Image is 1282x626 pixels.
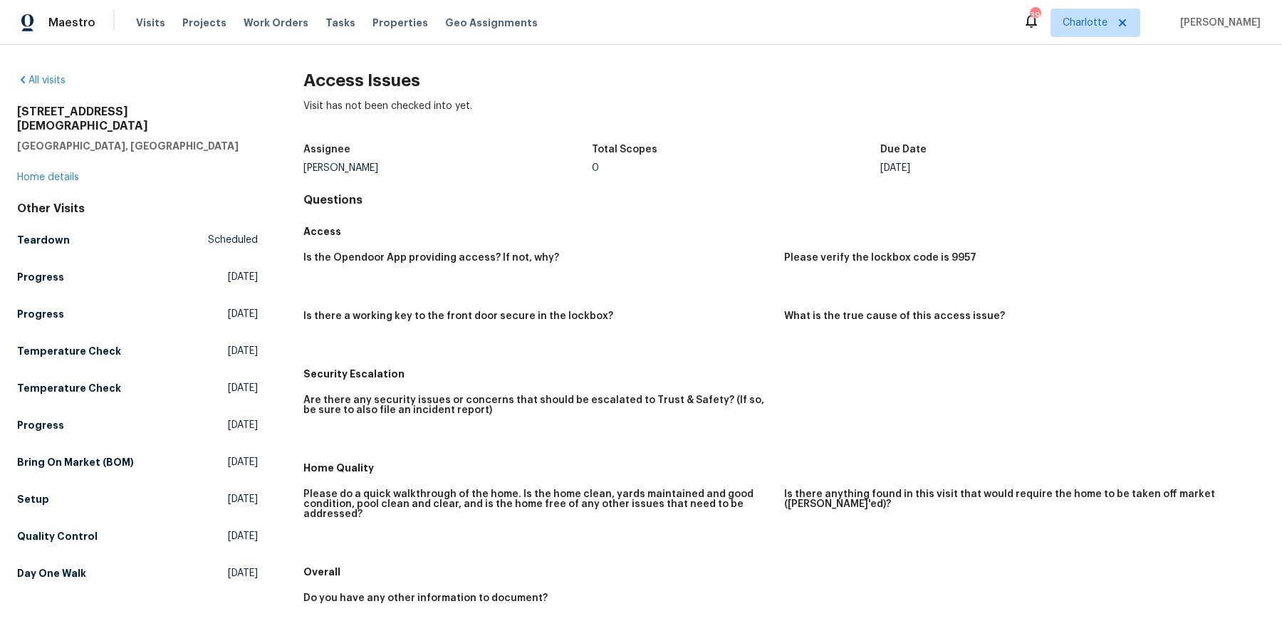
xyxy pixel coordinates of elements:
div: 0 [592,163,880,173]
a: All visits [17,75,66,85]
h5: [GEOGRAPHIC_DATA], [GEOGRAPHIC_DATA] [17,139,258,153]
div: 39 [1030,9,1040,23]
h5: Temperature Check [17,344,121,358]
div: [DATE] [880,163,1169,173]
span: Maestro [48,16,95,30]
h5: Is the Opendoor App providing access? If not, why? [303,253,559,263]
h5: Progress [17,270,64,284]
h4: Questions [303,193,1265,207]
span: Geo Assignments [445,16,538,30]
a: TeardownScheduled [17,227,258,253]
h5: Due Date [880,145,927,155]
span: Scheduled [208,233,258,247]
h2: [STREET_ADDRESS][DEMOGRAPHIC_DATA] [17,105,258,133]
h5: Setup [17,492,49,506]
h5: Bring On Market (BOM) [17,455,134,469]
h5: Home Quality [303,461,1265,475]
a: Progress[DATE] [17,264,258,290]
span: [DATE] [228,307,258,321]
h5: Total Scopes [592,145,657,155]
h5: Progress [17,307,64,321]
span: [DATE] [228,418,258,432]
span: Visits [136,16,165,30]
h5: Temperature Check [17,381,121,395]
h5: Is there a working key to the front door secure in the lockbox? [303,311,613,321]
h5: Progress [17,418,64,432]
h5: Access [303,224,1265,239]
h5: What is the true cause of this access issue? [784,311,1005,321]
span: [DATE] [228,270,258,284]
h5: Quality Control [17,529,98,543]
span: Properties [372,16,428,30]
h5: Security Escalation [303,367,1265,381]
h5: Day One Walk [17,566,86,580]
span: [DATE] [228,529,258,543]
h5: Please do a quick walkthrough of the home. Is the home clean, yards maintained and good condition... [303,489,773,519]
span: [DATE] [228,455,258,469]
h5: Overall [303,565,1265,579]
a: Progress[DATE] [17,412,258,438]
a: Day One Walk[DATE] [17,560,258,586]
h5: Are there any security issues or concerns that should be escalated to Trust & Safety? (If so, be ... [303,395,773,415]
span: Projects [182,16,226,30]
a: Quality Control[DATE] [17,523,258,549]
span: [DATE] [228,566,258,580]
span: Tasks [325,18,355,28]
span: Work Orders [244,16,308,30]
span: [DATE] [228,344,258,358]
span: Charlotte [1063,16,1108,30]
span: [DATE] [228,492,258,506]
span: [DATE] [228,381,258,395]
div: Other Visits [17,202,258,216]
a: Temperature Check[DATE] [17,375,258,401]
h2: Access Issues [303,73,1265,88]
a: Home details [17,172,79,182]
h5: Please verify the lockbox code is 9957 [784,253,976,263]
div: Visit has not been checked into yet. [303,99,1265,136]
a: Setup[DATE] [17,486,258,512]
a: Temperature Check[DATE] [17,338,258,364]
a: Progress[DATE] [17,301,258,327]
span: [PERSON_NAME] [1174,16,1261,30]
a: Bring On Market (BOM)[DATE] [17,449,258,475]
h5: Teardown [17,233,70,247]
h5: Assignee [303,145,350,155]
h5: Do you have any other information to document? [303,593,548,603]
div: [PERSON_NAME] [303,163,592,173]
h5: Is there anything found in this visit that would require the home to be taken off market ([PERSON... [784,489,1254,509]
